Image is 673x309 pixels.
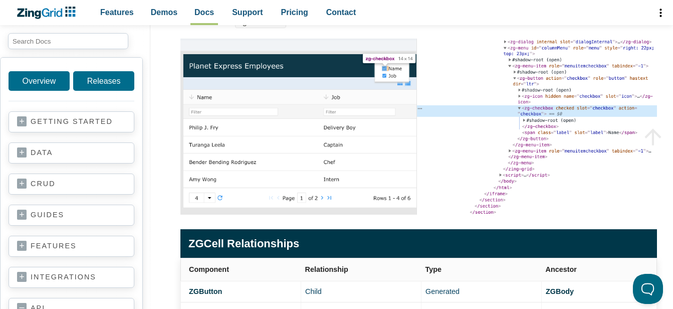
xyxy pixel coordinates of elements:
[17,117,126,127] a: getting started
[546,287,574,295] a: ZGBody
[633,274,663,304] iframe: Toggle Customer Support
[100,6,134,19] span: Features
[301,258,421,281] th: Relationship
[301,281,421,302] td: Child
[73,71,134,91] a: Releases
[542,258,657,281] th: Ancestor
[181,258,301,281] th: Component
[326,6,356,19] span: Contact
[189,287,222,295] a: ZGButton
[8,33,128,49] input: search input
[194,6,214,19] span: Docs
[17,241,126,251] a: features
[151,6,177,19] span: Demos
[17,210,126,220] a: guides
[232,6,263,19] span: Support
[17,148,126,158] a: data
[180,229,657,258] caption: ZGCell Relationships
[180,39,657,215] img: Image of the DOM relationship for the zg-checkbox web component tag
[9,71,70,91] a: Overview
[17,272,126,282] a: integrations
[281,6,308,19] span: Pricing
[17,179,126,189] a: crud
[421,258,542,281] th: Type
[421,281,542,302] td: Generated
[16,7,81,19] a: ZingChart Logo. Click to return to the homepage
